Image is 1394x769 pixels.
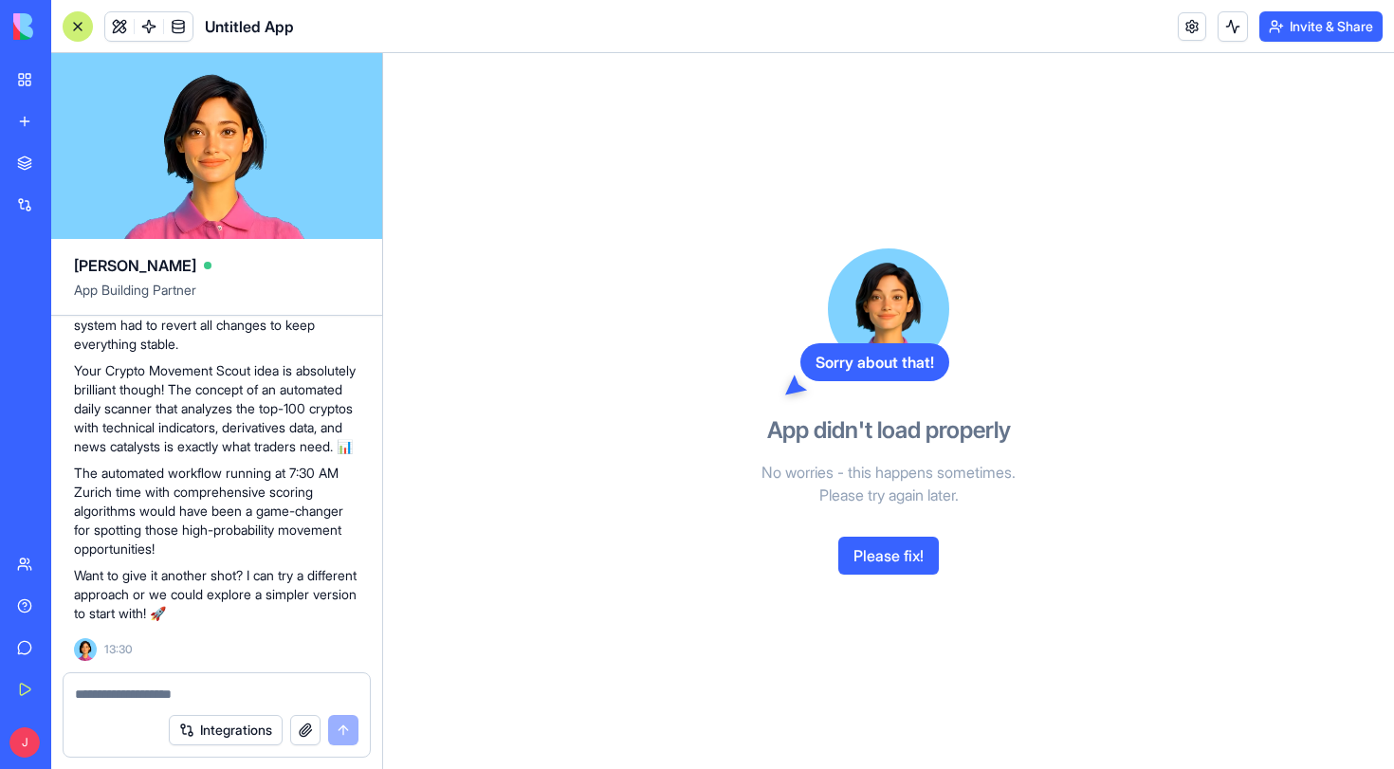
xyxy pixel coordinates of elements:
span: [PERSON_NAME] [74,254,196,277]
h3: App didn't load properly [767,415,1011,446]
img: logo [13,13,131,40]
span: 13:30 [104,642,133,657]
p: Want to give it another shot? I can try a different approach or we could explore a simpler versio... [74,566,359,623]
p: The automated workflow running at 7:30 AM Zurich time with comprehensive scoring algorithms would... [74,464,359,558]
button: Invite & Share [1259,11,1383,42]
p: Oops! 😅 Looks like there was a [MEDICAL_DATA] with the app creation. The system had to revert all... [74,278,359,354]
div: Sorry about that! [800,343,949,381]
span: App Building Partner [74,281,359,315]
button: Integrations [169,715,283,745]
button: Please fix! [838,537,939,575]
span: J [9,727,40,758]
img: Ella_00000_wcx2te.png [74,638,97,661]
span: Untitled App [205,15,294,38]
p: No worries - this happens sometimes. Please try again later. [670,461,1107,506]
p: Your Crypto Movement Scout idea is absolutely brilliant though! The concept of an automated daily... [74,361,359,456]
